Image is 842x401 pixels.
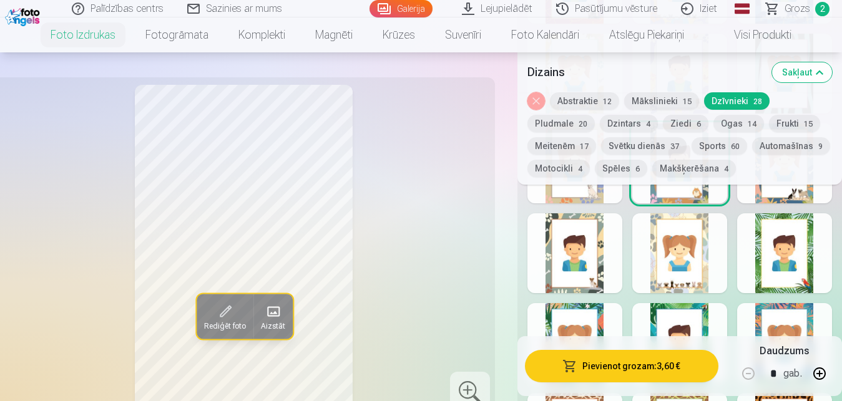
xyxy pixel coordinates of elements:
[594,17,699,52] a: Atslēgu piekariņi
[670,142,679,151] span: 37
[704,92,770,110] button: Dzīvnieki28
[724,165,728,173] span: 4
[683,97,692,106] span: 15
[699,17,806,52] a: Visi produkti
[697,120,701,128] span: 6
[430,17,496,52] a: Suvenīri
[496,17,594,52] a: Foto kalendāri
[772,62,832,82] button: Sakļaut
[692,137,747,155] button: Sports60
[785,1,810,16] span: Grozs
[760,344,809,359] h5: Daudzums
[579,120,587,128] span: 20
[601,137,687,155] button: Svētku dienās37
[527,137,596,155] button: Meitenēm17
[753,97,762,106] span: 28
[815,2,830,16] span: 2
[752,137,830,155] button: Automašīnas9
[368,17,430,52] a: Krūzes
[527,115,595,132] button: Pludmale20
[603,97,612,106] span: 12
[595,160,647,177] button: Spēles6
[646,120,650,128] span: 4
[130,17,223,52] a: Fotogrāmata
[36,17,130,52] a: Foto izdrukas
[525,350,719,382] button: Pievienot grozam:3,60 €
[527,160,590,177] button: Motocikli4
[731,142,740,151] span: 60
[600,115,658,132] button: Dzintars4
[783,359,802,389] div: gab.
[713,115,764,132] button: Ogas14
[204,321,246,331] span: Rediģēt foto
[261,321,285,331] span: Aizstāt
[804,120,813,128] span: 15
[652,160,736,177] button: Makšķerēšana4
[580,142,589,151] span: 17
[663,115,708,132] button: Ziedi6
[635,165,640,173] span: 6
[769,115,820,132] button: Frukti15
[253,294,293,339] button: Aizstāt
[527,64,762,81] h5: Dizains
[818,142,823,151] span: 9
[197,294,253,339] button: Rediģēt foto
[550,92,619,110] button: Abstraktie12
[748,120,756,128] span: 14
[624,92,699,110] button: Mākslinieki15
[578,165,582,173] span: 4
[300,17,368,52] a: Magnēti
[5,5,43,26] img: /fa1
[223,17,300,52] a: Komplekti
